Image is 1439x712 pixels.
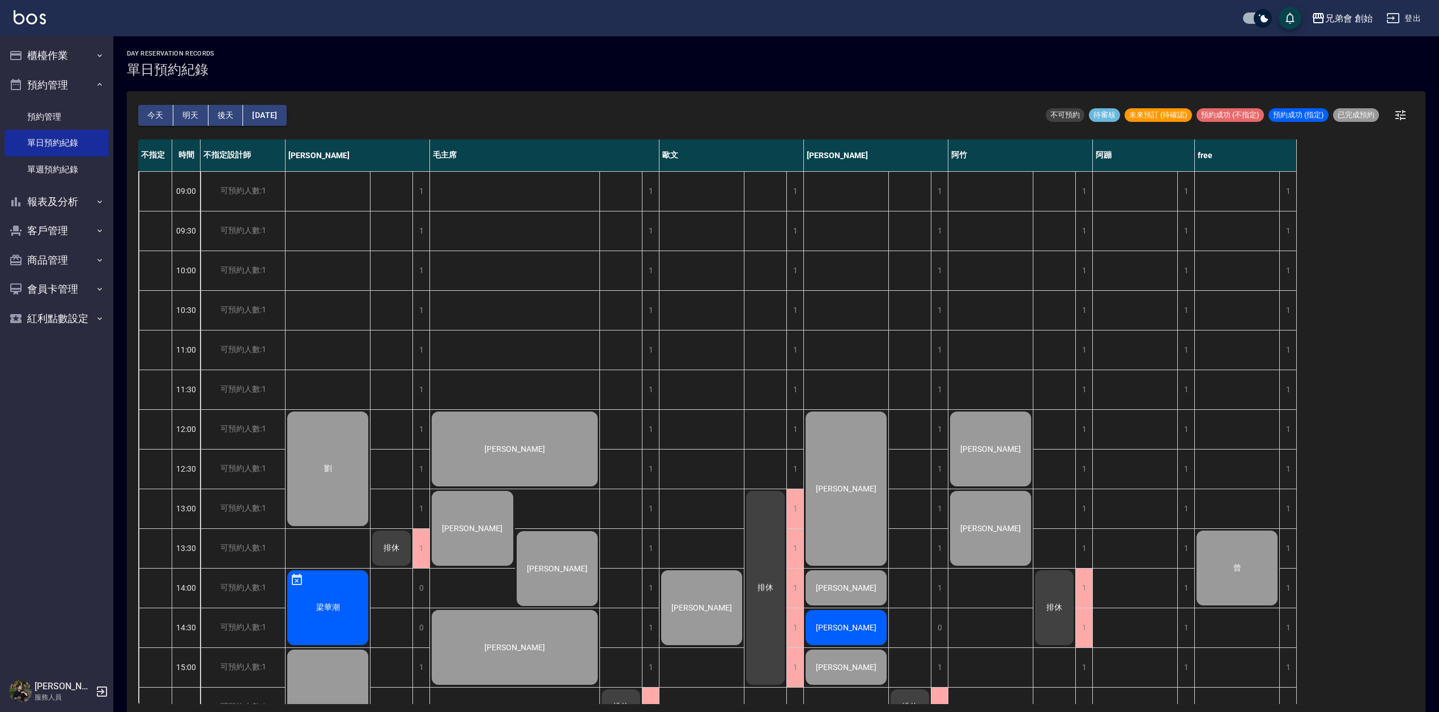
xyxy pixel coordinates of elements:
p: 服務人員 [35,692,92,702]
div: 可預約人數:1 [201,410,285,449]
span: 排休 [1044,603,1065,613]
div: free [1195,139,1297,171]
button: 後天 [208,105,244,126]
span: [PERSON_NAME] [814,623,879,632]
span: 排休 [755,583,776,593]
div: 可預約人數:1 [201,291,285,330]
div: 1 [642,450,659,489]
div: 1 [412,450,429,489]
button: 明天 [173,105,208,126]
div: 1 [931,489,948,528]
span: 曾 [1231,563,1244,573]
div: 1 [1075,291,1092,330]
div: 1 [1075,370,1092,409]
div: 1 [1075,410,1092,449]
div: 不指定 [138,139,172,171]
a: 預約管理 [5,104,109,130]
img: Logo [14,10,46,24]
div: 1 [931,450,948,489]
div: 可預約人數:1 [201,569,285,608]
div: 13:30 [172,528,201,568]
div: 毛主席 [430,139,659,171]
div: 1 [786,370,803,409]
div: 1 [642,529,659,568]
div: 可預約人數:1 [201,251,285,290]
div: 1 [1279,569,1296,608]
button: 今天 [138,105,173,126]
div: 1 [412,370,429,409]
div: 1 [412,410,429,449]
div: 1 [931,291,948,330]
span: 待審核 [1089,110,1120,120]
div: 兄弟會 創始 [1325,11,1373,26]
button: 登出 [1382,8,1425,29]
h5: [PERSON_NAME] [35,681,92,692]
div: 可預約人數:1 [201,450,285,489]
div: 1 [786,608,803,647]
div: 1 [1177,450,1194,489]
div: 0 [412,569,429,608]
div: 可預約人數:1 [201,529,285,568]
span: 預約成功 (不指定) [1197,110,1264,120]
span: [PERSON_NAME] [440,524,505,533]
div: 1 [642,370,659,409]
div: 1 [1279,251,1296,290]
span: 梁華潮 [314,603,342,613]
span: 劉 [322,464,334,474]
div: 1 [931,648,948,687]
div: 1 [642,291,659,330]
span: [PERSON_NAME] [482,643,547,652]
div: 1 [931,410,948,449]
span: [PERSON_NAME] [958,524,1023,533]
div: 1 [642,172,659,211]
div: 1 [786,172,803,211]
div: 11:30 [172,370,201,409]
div: 1 [1279,608,1296,647]
div: 1 [1177,172,1194,211]
div: 1 [931,251,948,290]
div: 1 [1177,410,1194,449]
div: 1 [786,330,803,370]
div: 1 [642,251,659,290]
div: 1 [1177,211,1194,251]
span: [PERSON_NAME] [814,663,879,672]
div: 1 [1177,608,1194,647]
div: 1 [1177,370,1194,409]
div: 1 [412,330,429,370]
div: 歐文 [659,139,804,171]
div: 1 [412,648,429,687]
div: 1 [1075,251,1092,290]
div: 10:30 [172,290,201,330]
div: 1 [642,211,659,251]
div: 1 [1279,410,1296,449]
div: 1 [642,569,659,608]
div: 1 [931,569,948,608]
div: 1 [931,330,948,370]
span: 不可預約 [1046,110,1084,120]
div: 1 [642,410,659,449]
span: 未來預訂 (待確認) [1125,110,1192,120]
button: 櫃檯作業 [5,41,109,70]
div: 1 [1075,172,1092,211]
div: 1 [1075,569,1092,608]
span: 排休 [381,543,402,553]
div: 1 [786,251,803,290]
div: 1 [1279,291,1296,330]
div: 1 [786,211,803,251]
div: 1 [412,211,429,251]
div: 13:00 [172,489,201,528]
div: 1 [1075,450,1092,489]
div: 阿蹦 [1093,139,1195,171]
div: 1 [931,370,948,409]
div: 1 [1279,529,1296,568]
span: [PERSON_NAME] [482,444,547,454]
div: 1 [1177,291,1194,330]
div: 可預約人數:1 [201,330,285,370]
button: 會員卡管理 [5,274,109,304]
div: 1 [931,172,948,211]
span: 已完成預約 [1333,110,1379,120]
button: 客戶管理 [5,216,109,245]
div: 1 [412,251,429,290]
div: 1 [1279,211,1296,251]
div: 1 [642,648,659,687]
